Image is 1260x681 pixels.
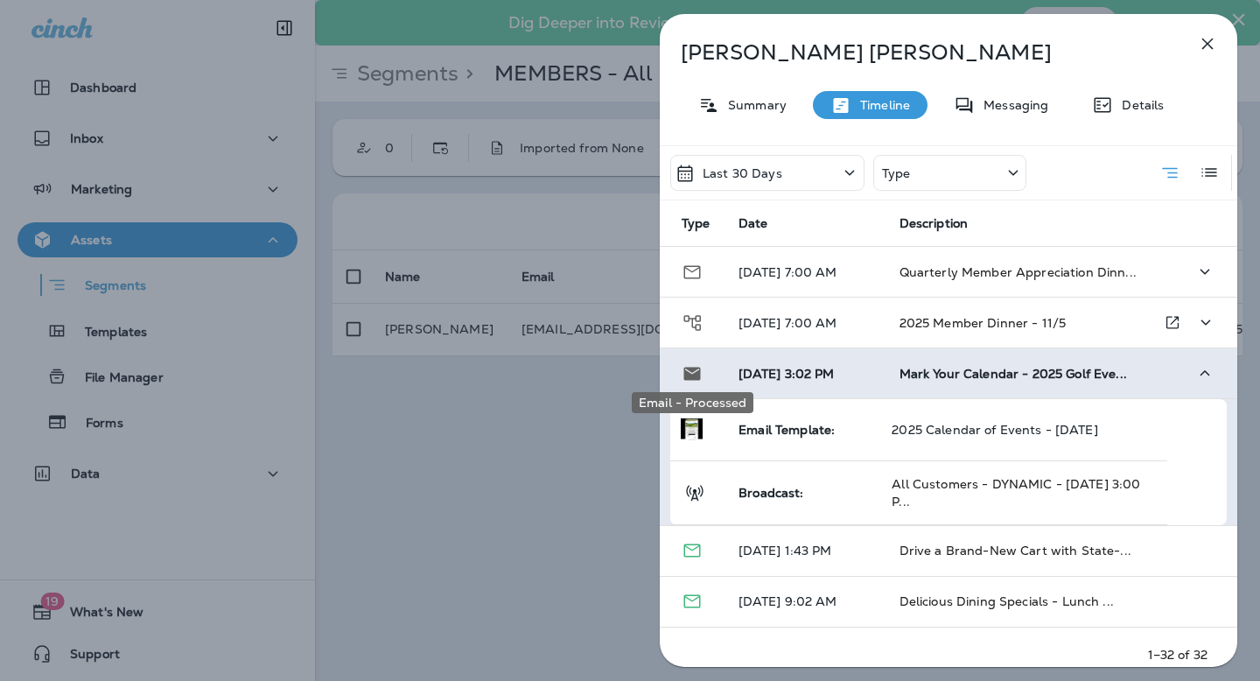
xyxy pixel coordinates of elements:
[899,315,1067,331] span: 2025 Member Dinner - 11/5
[738,366,835,382] span: [DATE] 3:02 PM
[892,476,1140,509] span: All Customers - DYNAMIC - [DATE] 3:00 P...
[1113,98,1164,112] p: Details
[738,422,835,438] span: Email Template:
[892,422,1097,438] span: 2025 Calendar of Events - [DATE]
[1192,155,1227,190] button: Log View
[682,313,703,329] span: Journey
[682,364,703,380] span: Email - Processed
[899,264,1137,280] span: Quarterly Member Appreciation Dinn...
[899,543,1131,558] span: Drive a Brand-New Cart with State-...
[1148,646,1207,663] p: 1–32 of 32
[703,166,782,180] p: Last 30 Days
[1187,254,1222,290] button: Expand
[681,418,703,440] img: 7ac9227f-12d7-4e59-a7af-60a33b6c1828.jpg
[632,392,753,413] div: Email - Processed
[738,485,803,501] span: Broadcast:
[738,265,871,279] p: [DATE] 7:00 AM
[738,594,871,608] p: [DATE] 9:02 AM
[681,40,1158,65] p: [PERSON_NAME] [PERSON_NAME]
[682,215,710,231] span: Type
[851,98,910,112] p: Timeline
[738,215,768,231] span: Date
[975,98,1048,112] p: Messaging
[899,216,969,231] span: Description
[738,316,871,330] p: [DATE] 7:00 AM
[899,366,1127,382] span: Mark Your Calendar - 2025 Golf Eve...
[682,263,703,278] span: Email - Processed
[682,593,703,608] span: Email - Opened
[719,98,787,112] p: Summary
[1187,355,1222,391] button: Collapse
[738,544,871,558] p: [DATE] 1:43 PM
[882,166,911,180] p: Type
[1188,305,1223,340] button: Expand
[682,542,703,558] span: Email - Opened
[899,593,1114,609] span: Delicious Dining Specials - Lunch ...
[1157,305,1188,340] button: Go to Journey
[1152,155,1187,191] button: Summary View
